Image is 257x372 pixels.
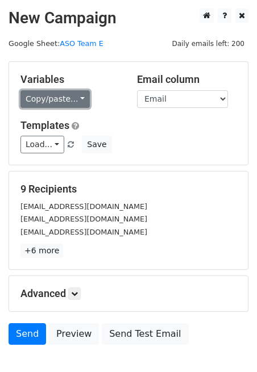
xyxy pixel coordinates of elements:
[20,202,147,211] small: [EMAIL_ADDRESS][DOMAIN_NAME]
[102,323,188,345] a: Send Test Email
[9,9,248,28] h2: New Campaign
[20,244,63,258] a: +6 more
[20,119,69,131] a: Templates
[60,39,103,48] a: ASO Team E
[137,73,237,86] h5: Email column
[20,215,147,223] small: [EMAIL_ADDRESS][DOMAIN_NAME]
[20,228,147,236] small: [EMAIL_ADDRESS][DOMAIN_NAME]
[9,39,103,48] small: Google Sheet:
[200,317,257,372] iframe: Chat Widget
[20,73,120,86] h5: Variables
[20,287,237,300] h5: Advanced
[168,37,248,50] span: Daily emails left: 200
[49,323,99,345] a: Preview
[82,136,111,153] button: Save
[20,90,90,108] a: Copy/paste...
[20,183,237,195] h5: 9 Recipients
[168,39,248,48] a: Daily emails left: 200
[20,136,64,153] a: Load...
[9,323,46,345] a: Send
